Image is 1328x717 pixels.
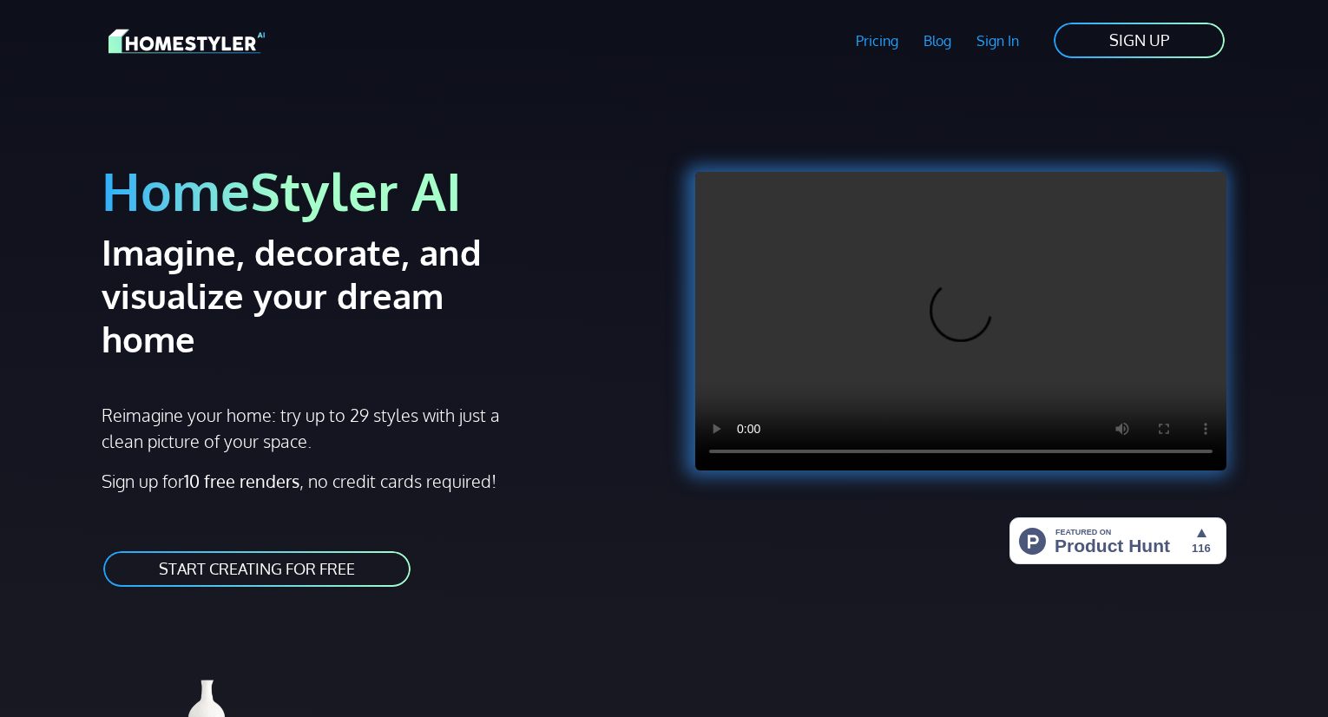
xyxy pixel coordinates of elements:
[844,21,911,61] a: Pricing
[911,21,963,61] a: Blog
[102,468,654,494] p: Sign up for , no credit cards required!
[184,470,299,492] strong: 10 free renders
[102,402,516,454] p: Reimagine your home: try up to 29 styles with just a clean picture of your space.
[102,230,543,360] h2: Imagine, decorate, and visualize your dream home
[108,26,265,56] img: HomeStyler AI logo
[1009,517,1226,564] img: HomeStyler AI - Interior Design Made Easy: One Click to Your Dream Home | Product Hunt
[102,158,654,223] h1: HomeStyler AI
[963,21,1031,61] a: Sign In
[1052,21,1226,60] a: SIGN UP
[102,549,412,589] a: START CREATING FOR FREE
